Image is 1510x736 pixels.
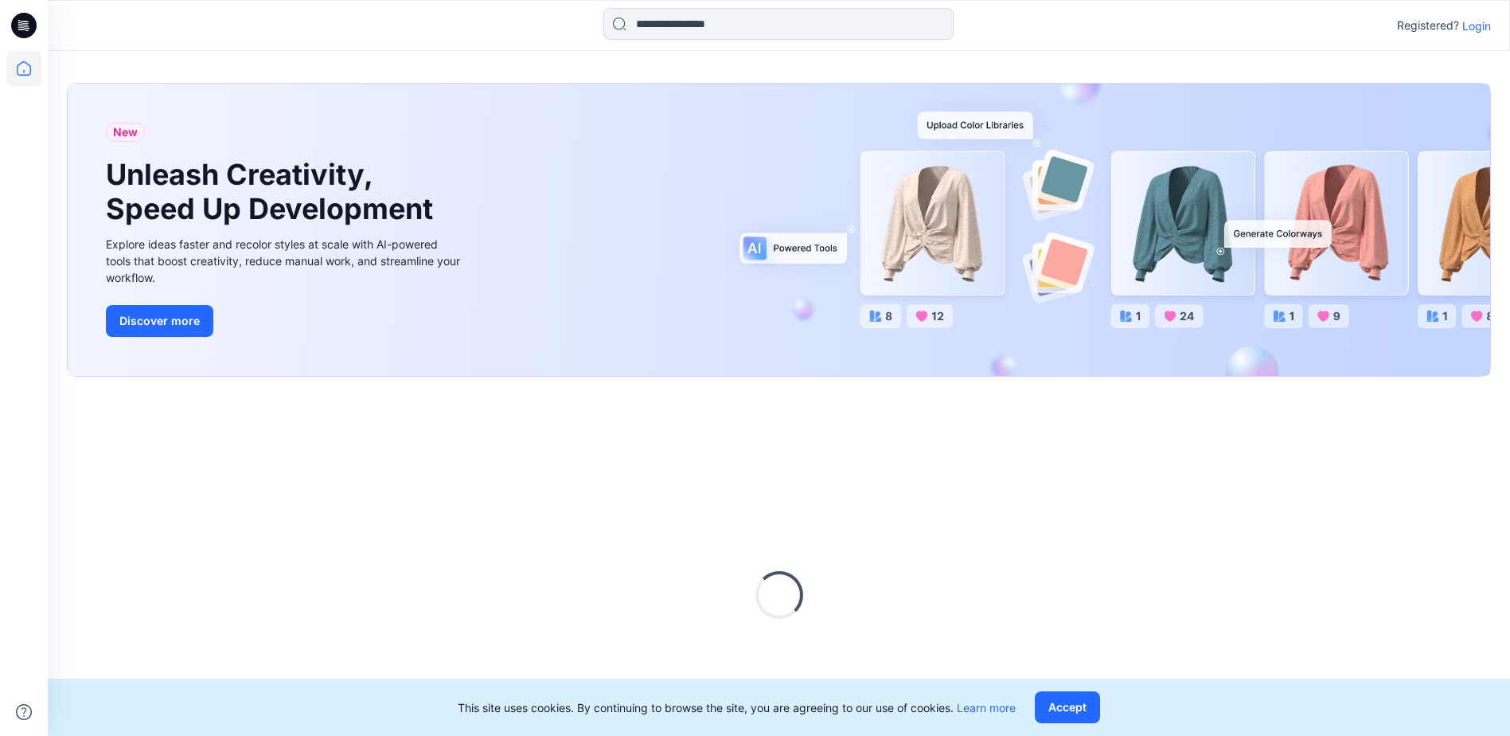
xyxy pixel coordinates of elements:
button: Accept [1035,691,1100,723]
a: Discover more [106,305,464,337]
p: Login [1462,18,1491,34]
span: New [113,123,138,142]
button: Discover more [106,305,213,337]
h1: Unleash Creativity, Speed Up Development [106,158,440,226]
div: Explore ideas faster and recolor styles at scale with AI-powered tools that boost creativity, red... [106,236,464,286]
p: This site uses cookies. By continuing to browse the site, you are agreeing to our use of cookies. [458,699,1016,716]
p: Registered? [1397,16,1459,35]
a: Learn more [957,701,1016,714]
